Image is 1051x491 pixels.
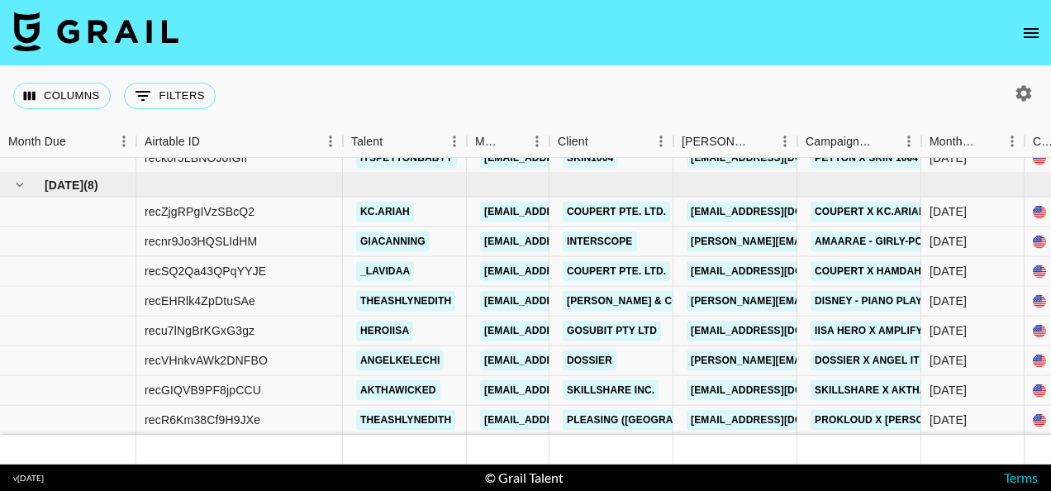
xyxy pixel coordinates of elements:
a: Peyton x SKIN 1004 (Centella) [811,148,986,169]
a: [EMAIL_ADDRESS][DOMAIN_NAME] [480,321,665,341]
a: theashlynedith [356,291,455,312]
span: ( 8 ) [83,177,98,193]
div: recSQ2Qa43QPqYYJE [145,263,266,279]
button: Sort [588,130,611,153]
div: Month Due [921,126,1025,158]
div: Manager [467,126,549,158]
a: itspeytonbabyy [356,148,457,169]
div: Client [558,126,588,158]
div: Campaign (Type) [806,126,873,158]
div: recnr9Jo3HQSLIdHM [145,233,257,250]
button: Menu [525,129,549,154]
a: [EMAIL_ADDRESS][DOMAIN_NAME] [687,202,872,222]
div: Aug '25 [930,352,967,369]
a: [EMAIL_ADDRESS][DOMAIN_NAME] [480,291,665,312]
a: Disney - Piano Playlist x [PERSON_NAME] [811,291,1046,312]
span: [DATE] [45,177,83,193]
a: [PERSON_NAME][EMAIL_ADDRESS][PERSON_NAME][DOMAIN_NAME] [687,231,1041,252]
button: Menu [1000,129,1025,154]
div: recGIQVB9PF8jpCCU [145,382,261,398]
a: [EMAIL_ADDRESS][DOMAIN_NAME] [687,410,872,431]
button: Sort [977,130,1000,153]
div: Manager [475,126,502,158]
a: [EMAIL_ADDRESS][DOMAIN_NAME] [687,380,872,401]
a: [EMAIL_ADDRESS][DOMAIN_NAME] [480,148,665,169]
a: Terms [1004,470,1038,485]
button: Sort [66,130,89,153]
button: Sort [383,130,406,153]
div: Aug '25 [930,233,967,250]
a: Pleasing ([GEOGRAPHIC_DATA]) International Trade Co., Limited [563,410,930,431]
a: ProKloud x [PERSON_NAME] [811,410,974,431]
div: [PERSON_NAME] [682,126,749,158]
a: [EMAIL_ADDRESS][DOMAIN_NAME] [687,261,872,282]
div: Talent [351,126,383,158]
div: Talent [343,126,467,158]
a: Coupert x KC.ariah [811,202,930,222]
a: angelkelechi [356,350,444,371]
div: Booker [673,126,797,158]
div: v [DATE] [13,473,44,484]
a: giacanning [356,231,430,252]
a: Interscope [563,231,637,252]
a: Dossier [563,350,616,371]
button: hide children [8,174,31,197]
a: Gosubit Pty Ltd [563,321,661,341]
a: Dossier x Angel IT FACTOR campaign [811,350,1025,371]
a: [EMAIL_ADDRESS][DOMAIN_NAME] [480,380,665,401]
a: [EMAIL_ADDRESS][DOMAIN_NAME] [480,261,665,282]
div: Month Due [8,126,66,158]
button: Menu [442,129,467,154]
a: Iisa Hero x Amplify [811,321,927,341]
button: Show filters [124,83,216,109]
button: Menu [318,129,343,154]
a: [EMAIL_ADDRESS][DOMAIN_NAME] [480,410,665,431]
img: Grail Talent [13,12,178,51]
div: recu7lNgBrKGxG3gz [145,322,254,339]
a: [PERSON_NAME] & Co LLC [563,291,706,312]
a: [PERSON_NAME][EMAIL_ADDRESS][PERSON_NAME][DOMAIN_NAME] [687,291,1041,312]
button: Menu [649,129,673,154]
a: kc.ariah [356,202,414,222]
div: recVHnkvAWk2DNFBO [145,352,268,369]
div: © Grail Talent [485,470,564,486]
a: [PERSON_NAME][EMAIL_ADDRESS][DOMAIN_NAME] [687,350,956,371]
button: Sort [749,130,773,153]
button: Sort [200,130,223,153]
a: akthawicked [356,380,440,401]
a: Coupert x Hamdah [811,261,925,282]
div: recZjgRPgIVzSBcQ2 [145,203,254,220]
a: COUPERT PTE. LTD. [563,261,670,282]
a: [EMAIL_ADDRESS][DOMAIN_NAME] [480,231,665,252]
div: Aug '25 [930,263,967,279]
div: Month Due [930,126,977,158]
div: recEHRlk4ZpDtuSAe [145,293,255,309]
div: Airtable ID [136,126,343,158]
a: Skillshare Inc. [563,380,659,401]
div: Aug '25 [930,203,967,220]
a: [EMAIL_ADDRESS][DOMAIN_NAME] [687,321,872,341]
div: Aug '25 [930,293,967,309]
a: SKIN1004 [563,148,618,169]
button: Select columns [13,83,111,109]
button: Sort [873,130,896,153]
a: Amaarae - Girly-pop! [811,231,937,252]
a: [EMAIL_ADDRESS][DOMAIN_NAME] [480,202,665,222]
div: Airtable ID [145,126,200,158]
button: Menu [112,129,136,154]
button: Menu [773,129,797,154]
a: COUPERT PTE. LTD. [563,202,670,222]
div: Campaign (Type) [797,126,921,158]
a: [EMAIL_ADDRESS][DOMAIN_NAME] [687,148,872,169]
div: Jul '25 [930,150,967,166]
div: Client [549,126,673,158]
a: theashlynedith [356,410,455,431]
a: _lavidaa [356,261,414,282]
div: recR6Km38Cf9H9JXe [145,412,260,428]
a: [EMAIL_ADDRESS][DOMAIN_NAME] [480,350,665,371]
button: open drawer [1015,17,1048,50]
div: reck0r5LBNOJ0IGfl [145,150,247,166]
div: Aug '25 [930,322,967,339]
div: Aug '25 [930,382,967,398]
button: Sort [502,130,525,153]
